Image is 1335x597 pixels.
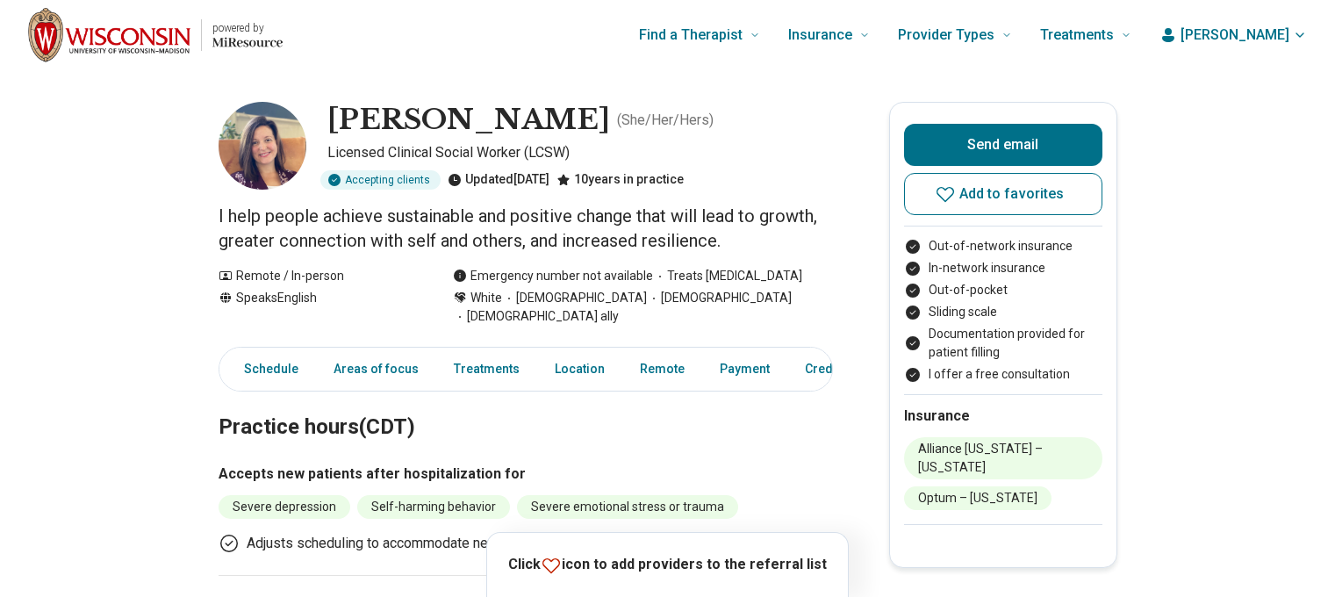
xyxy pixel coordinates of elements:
span: Treats [MEDICAL_DATA] [653,267,802,285]
h2: Practice hours (CDT) [219,370,833,442]
li: Sliding scale [904,303,1102,321]
li: Severe depression [219,495,350,519]
h2: Insurance [904,406,1102,427]
h3: Accepts new patients after hospitalization for [219,464,833,485]
p: Adjusts scheduling to accommodate new clients after their hospitalization. [247,533,703,554]
a: Schedule [223,351,309,387]
span: [DEMOGRAPHIC_DATA] [502,289,647,307]
p: powered by [212,21,283,35]
div: Emergency number not available [453,267,653,285]
span: [DEMOGRAPHIC_DATA] [647,289,792,307]
a: Treatments [443,351,530,387]
a: Payment [709,351,780,387]
span: Add to favorites [959,187,1065,201]
li: Self-harming behavior [357,495,510,519]
div: Updated [DATE] [448,170,549,190]
li: Optum – [US_STATE] [904,486,1051,510]
img: Zoë Whaley, Licensed Clinical Social Worker (LCSW) [219,102,306,190]
ul: Payment options [904,237,1102,384]
h1: [PERSON_NAME] [327,102,610,139]
a: Location [544,351,615,387]
a: Credentials [794,351,882,387]
a: Remote [629,351,695,387]
button: Add to favorites [904,173,1102,215]
li: Severe emotional stress or trauma [517,495,738,519]
span: White [470,289,502,307]
li: I offer a free consultation [904,365,1102,384]
p: Licensed Clinical Social Worker (LCSW) [327,142,833,163]
p: Click icon to add providers to the referral list [508,554,827,576]
li: Out-of-network insurance [904,237,1102,255]
div: Remote / In-person [219,267,418,285]
div: 10 years in practice [556,170,684,190]
div: Accepting clients [320,170,441,190]
li: Out-of-pocket [904,281,1102,299]
p: ( She/Her/Hers ) [617,110,714,131]
li: Documentation provided for patient filling [904,325,1102,362]
li: In-network insurance [904,259,1102,277]
a: Areas of focus [323,351,429,387]
span: Provider Types [898,23,994,47]
span: Find a Therapist [639,23,743,47]
p: I help people achieve sustainable and positive change that will lead to growth, greater connectio... [219,204,833,253]
span: Treatments [1040,23,1114,47]
li: Alliance [US_STATE] – [US_STATE] [904,437,1102,479]
span: Insurance [788,23,852,47]
span: [PERSON_NAME] [1181,25,1289,46]
a: Home page [28,7,283,63]
button: [PERSON_NAME] [1159,25,1307,46]
div: Speaks English [219,289,418,326]
button: Send email [904,124,1102,166]
span: [DEMOGRAPHIC_DATA] ally [453,307,619,326]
